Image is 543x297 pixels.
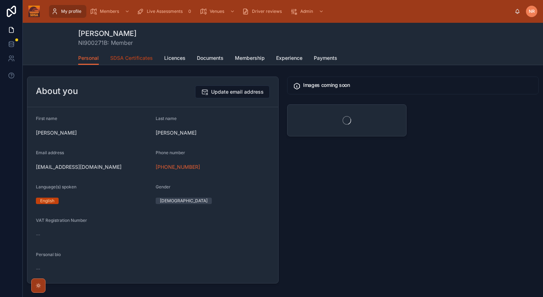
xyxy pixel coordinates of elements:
[40,198,54,204] div: English
[252,9,282,14] span: Driver reviews
[186,7,194,16] div: 0
[36,252,61,257] span: Personal bio
[156,163,200,171] a: [PHONE_NUMBER]
[36,150,64,155] span: Email address
[276,54,302,62] span: Experience
[197,52,224,66] a: Documents
[78,54,99,62] span: Personal
[88,5,133,18] a: Members
[235,52,265,66] a: Membership
[529,9,535,14] span: NR
[36,265,40,272] span: --
[110,52,153,66] a: SDSA Certificates
[160,198,208,204] div: [DEMOGRAPHIC_DATA]
[147,9,183,14] span: Live Assessments
[36,184,76,189] span: Language(s) spoken
[110,54,153,62] span: SDSA Certificates
[156,184,171,189] span: Gender
[28,6,40,17] img: App logo
[198,5,238,18] a: Venues
[36,163,150,171] span: [EMAIL_ADDRESS][DOMAIN_NAME]
[78,28,136,38] h1: [PERSON_NAME]
[135,5,196,18] a: Live Assessments0
[300,9,313,14] span: Admin
[314,54,337,62] span: Payments
[45,4,515,19] div: scrollable content
[197,54,224,62] span: Documents
[156,150,185,155] span: Phone number
[164,52,186,66] a: Licences
[100,9,119,14] span: Members
[36,116,57,121] span: First name
[240,5,287,18] a: Driver reviews
[164,54,186,62] span: Licences
[156,129,270,136] span: [PERSON_NAME]
[49,5,86,18] a: My profile
[235,54,265,62] span: Membership
[78,38,136,47] span: NI900271B: Member
[303,83,533,88] h5: Images coming soon
[314,52,337,66] a: Payments
[156,116,177,121] span: Last name
[36,129,150,136] span: [PERSON_NAME]
[210,9,224,14] span: Venues
[78,52,99,65] a: Personal
[61,9,81,14] span: My profile
[36,231,40,238] span: --
[288,5,327,18] a: Admin
[36,218,87,223] span: VAT Registration Number
[36,85,78,97] h2: About you
[211,88,264,95] span: Update email address
[276,52,302,66] a: Experience
[195,85,270,98] button: Update email address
